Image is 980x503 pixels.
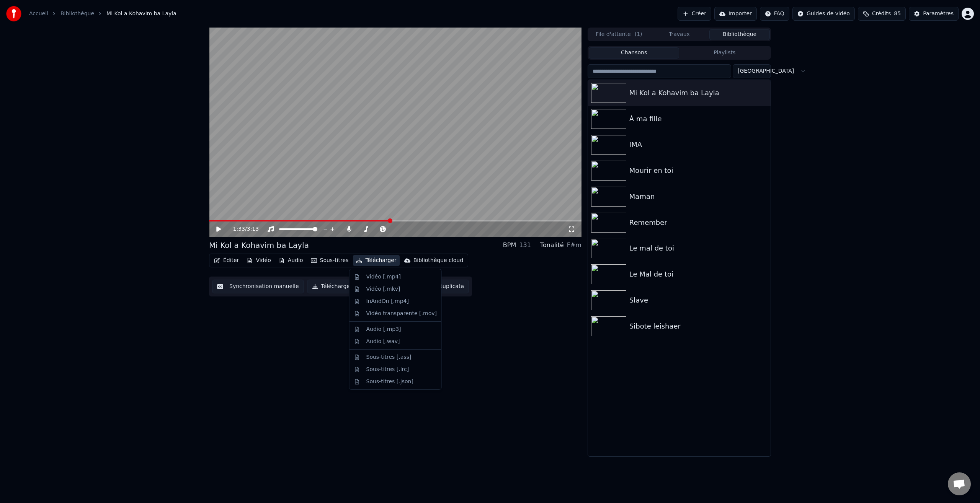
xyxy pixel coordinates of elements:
button: Éditer [211,255,242,266]
button: Playlists [679,47,770,59]
button: Vidéo [243,255,274,266]
button: Créer [678,7,711,21]
span: 3:13 [247,225,259,233]
button: Sous-titres [308,255,352,266]
span: [GEOGRAPHIC_DATA] [738,67,794,75]
div: F#m [567,241,581,250]
button: Télécharger [353,255,399,266]
div: BPM [503,241,516,250]
span: 1:33 [233,225,245,233]
div: Tonalité [540,241,564,250]
button: File d'attente [589,29,649,40]
img: youka [6,6,21,21]
div: Sous-titres [.ass] [366,353,412,361]
button: FAQ [760,7,789,21]
div: Audio [.mp3] [366,326,401,333]
a: Bibliothèque [60,10,94,18]
div: Sous-titres [.lrc] [366,366,409,373]
div: 131 [519,241,531,250]
a: Accueil [29,10,48,18]
div: Le Mal de toi [629,269,768,280]
span: ( 1 ) [635,31,642,38]
button: Guides de vidéo [792,7,855,21]
div: Mourir en toi [629,165,768,176]
nav: breadcrumb [29,10,176,18]
button: Bibliothèque [709,29,770,40]
div: Audio [.wav] [366,338,400,345]
div: À ma fille [629,114,768,124]
button: Télécharger la vidéo [307,280,380,293]
div: / [233,225,252,233]
button: Importer [714,7,757,21]
div: Vidéo [.mkv] [366,285,400,293]
button: Audio [276,255,306,266]
div: Bibliothèque cloud [413,257,463,264]
div: Paramètres [923,10,954,18]
span: Mi Kol a Kohavim ba Layla [106,10,176,18]
div: Vidéo transparente [.mov] [366,310,437,317]
div: Sous-titres [.json] [366,378,413,386]
div: Remember [629,217,768,228]
span: 85 [894,10,901,18]
button: Paramètres [909,7,959,21]
div: Mi Kol a Kohavim ba Layla [629,88,768,98]
div: IMA [629,139,768,150]
button: Synchronisation manuelle [212,280,304,293]
div: Mi Kol a Kohavim ba Layla [209,240,309,251]
span: Crédits [872,10,891,18]
div: Maman [629,191,768,202]
a: Ouvrir le chat [948,472,971,495]
div: InAndOn [.mp4] [366,298,409,305]
div: Slave [629,295,768,306]
button: Crédits85 [858,7,906,21]
button: Chansons [589,47,679,59]
div: Vidéo [.mp4] [366,273,401,281]
div: Sibote leishaer [629,321,768,332]
div: Le mal de toi [629,243,768,254]
button: Travaux [649,29,710,40]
